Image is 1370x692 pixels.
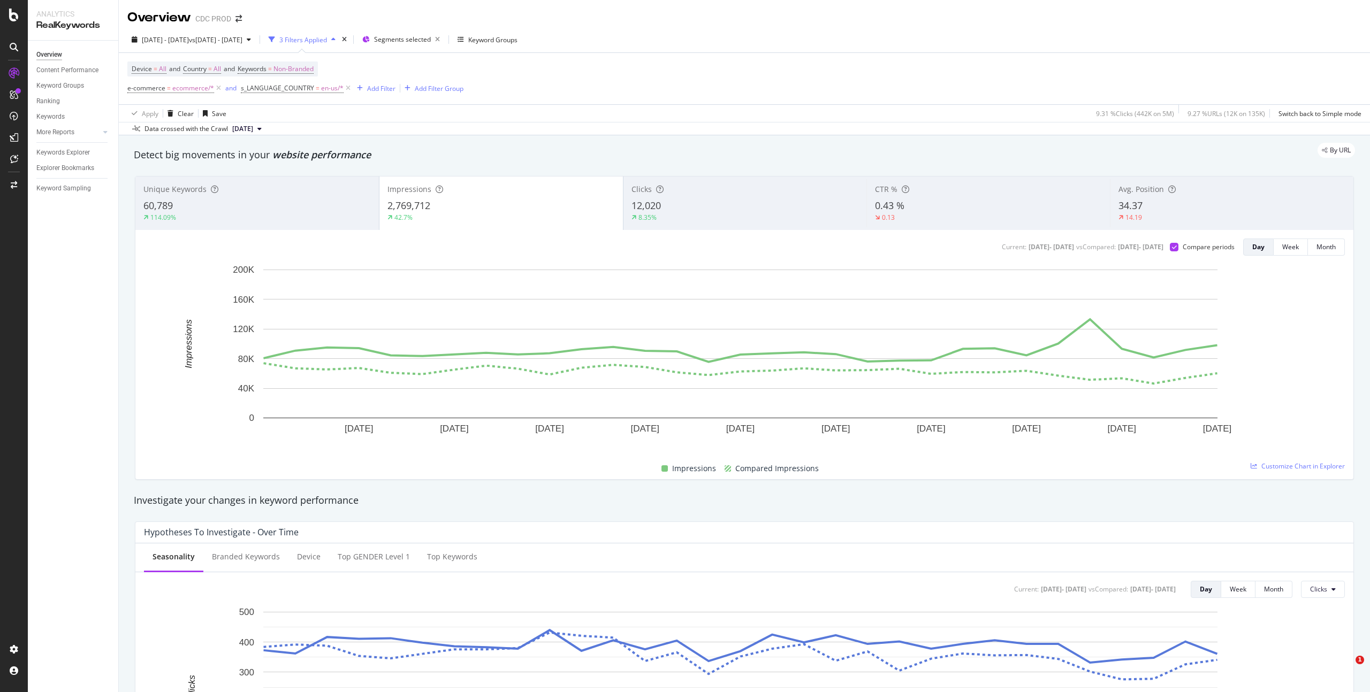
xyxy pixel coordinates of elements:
[1118,242,1163,251] div: [DATE] - [DATE]
[367,84,395,93] div: Add Filter
[821,424,850,434] text: [DATE]
[1076,242,1116,251] div: vs Compared :
[144,527,299,537] div: Hypotheses to Investigate - Over Time
[238,354,255,364] text: 80K
[1243,239,1274,256] button: Day
[1251,462,1345,471] a: Customize Chart in Explorer
[875,184,897,194] span: CTR %
[127,31,255,48] button: [DATE] - [DATE]vs[DATE] - [DATE]
[345,424,374,434] text: [DATE]
[882,213,895,222] div: 0.13
[1125,213,1142,222] div: 14.19
[127,9,191,27] div: Overview
[239,607,254,617] text: 500
[535,424,564,434] text: [DATE]
[36,183,91,194] div: Keyword Sampling
[36,147,111,158] a: Keywords Explorer
[468,35,517,44] div: Keyword Groups
[1255,581,1292,598] button: Month
[1029,242,1074,251] div: [DATE] - [DATE]
[233,265,254,275] text: 200K
[340,34,349,45] div: times
[1274,239,1308,256] button: Week
[142,35,189,44] span: [DATE] - [DATE]
[875,199,904,212] span: 0.43 %
[163,105,194,122] button: Clear
[238,64,267,73] span: Keywords
[353,82,395,95] button: Add Filter
[36,147,90,158] div: Keywords Explorer
[917,424,946,434] text: [DATE]
[225,83,237,93] button: and
[1264,585,1283,594] div: Month
[440,424,469,434] text: [DATE]
[1278,109,1361,118] div: Switch back to Simple mode
[321,81,344,96] span: en-us/*
[631,424,660,434] text: [DATE]
[144,264,1337,450] svg: A chart.
[338,551,410,562] div: Top GENDER Level 1
[36,65,98,76] div: Content Performance
[232,124,253,134] span: 2025 Aug. 29th
[239,637,254,647] text: 400
[268,64,272,73] span: =
[36,183,111,194] a: Keyword Sampling
[1002,242,1026,251] div: Current:
[36,111,65,122] div: Keywords
[36,127,74,138] div: More Reports
[142,109,158,118] div: Apply
[154,64,157,73] span: =
[672,462,716,475] span: Impressions
[1310,585,1327,594] span: Clicks
[638,213,657,222] div: 8.35%
[134,494,1355,508] div: Investigate your changes in keyword performance
[143,184,207,194] span: Unique Keywords
[235,15,242,22] div: arrow-right-arrow-left
[631,184,652,194] span: Clicks
[36,111,111,122] a: Keywords
[1089,585,1128,594] div: vs Compared :
[167,83,171,93] span: =
[1316,242,1336,251] div: Month
[36,80,84,91] div: Keyword Groups
[1191,581,1221,598] button: Day
[132,64,152,73] span: Device
[249,413,254,423] text: 0
[387,184,431,194] span: Impressions
[36,163,94,174] div: Explorer Bookmarks
[233,295,254,305] text: 160K
[233,324,254,334] text: 120K
[1334,656,1359,681] iframe: Intercom live chat
[394,213,413,222] div: 42.7%
[36,163,111,174] a: Explorer Bookmarks
[153,551,195,562] div: Seasonality
[36,80,111,91] a: Keyword Groups
[239,667,254,678] text: 300
[36,96,60,107] div: Ranking
[1282,242,1299,251] div: Week
[143,199,173,212] span: 60,789
[415,84,463,93] div: Add Filter Group
[36,65,111,76] a: Content Performance
[224,64,235,73] span: and
[427,551,477,562] div: Top Keywords
[1108,424,1137,434] text: [DATE]
[212,109,226,118] div: Save
[1330,147,1351,153] span: By URL
[726,424,755,434] text: [DATE]
[1118,184,1164,194] span: Avg. Position
[1274,105,1361,122] button: Switch back to Simple mode
[1261,462,1345,471] span: Customize Chart in Explorer
[36,49,111,60] a: Overview
[279,35,327,44] div: 3 Filters Applied
[1200,585,1212,594] div: Day
[1318,143,1355,158] div: legacy label
[1308,239,1345,256] button: Month
[199,105,226,122] button: Save
[1041,585,1086,594] div: [DATE] - [DATE]
[184,319,194,368] text: Impressions
[214,61,221,76] span: All
[36,96,111,107] a: Ranking
[228,122,266,135] button: [DATE]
